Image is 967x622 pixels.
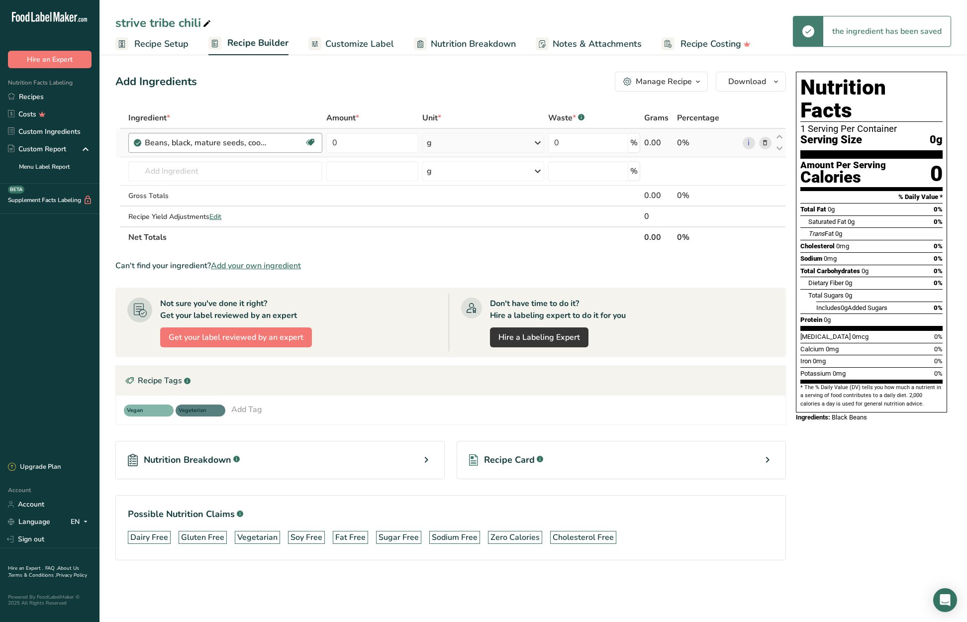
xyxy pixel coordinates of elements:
span: Iron [800,357,811,365]
div: Powered By FoodLabelMaker © 2025 All Rights Reserved [8,594,92,606]
div: 0 [644,210,674,222]
span: 0mcg [852,333,869,340]
span: [MEDICAL_DATA] [800,333,851,340]
th: 0.00 [642,226,676,247]
span: 0% [934,206,943,213]
span: Calcium [800,345,824,353]
div: Zero Calories [490,531,540,543]
button: Get your label reviewed by an expert [160,327,312,347]
span: Total Carbohydrates [800,267,860,275]
a: Language [8,513,50,530]
a: Customize Label [308,33,394,55]
span: 0g [845,279,852,287]
th: Net Totals [126,226,642,247]
div: Can't find your ingredient? [115,260,786,272]
button: Download [716,72,786,92]
span: Includes Added Sugars [816,304,887,311]
section: % Daily Value * [800,191,943,203]
div: Add Ingredients [115,74,197,90]
div: 0 [930,161,943,187]
span: Fat [808,230,834,237]
div: strive tribe chili [115,14,213,32]
span: Grams [644,112,669,124]
span: Vegan [127,407,162,415]
span: 0% [934,267,943,275]
span: 0% [934,304,943,311]
div: EN [71,516,92,528]
span: Recipe Builder [227,36,289,50]
a: About Us . [8,565,79,579]
span: 0g [828,206,835,213]
span: 0% [934,218,943,225]
div: Dairy Free [130,531,168,543]
span: Dietary Fiber [808,279,844,287]
span: Sodium [800,255,822,262]
span: Black Beans [832,414,867,421]
span: 0g [862,267,869,275]
span: Amount [326,112,359,124]
div: Upgrade Plan [8,462,61,472]
a: Privacy Policy [56,572,87,579]
div: Add Tag [231,404,262,415]
span: Protein [800,316,822,323]
button: Hire an Expert [8,51,92,68]
span: 0% [934,255,943,262]
div: Waste [548,112,584,124]
span: Percentage [677,112,719,124]
div: Open Intercom Messenger [933,588,957,612]
span: Recipe Card [484,453,535,467]
span: 0g [824,316,831,323]
span: Get your label reviewed by an expert [169,331,303,343]
span: Recipe Setup [134,37,189,51]
div: Calories [800,170,886,185]
a: Recipe Costing [662,33,751,55]
div: Amount Per Serving [800,161,886,170]
a: Recipe Setup [115,33,189,55]
span: 0mg [824,255,837,262]
div: Sodium Free [432,531,478,543]
span: Total Sugars [808,292,844,299]
div: 0.00 [644,137,674,149]
span: Total Fat [800,206,826,213]
span: Serving Size [800,134,862,146]
div: g [427,137,432,149]
div: Sugar Free [379,531,419,543]
span: 0mg [836,242,849,250]
span: 0% [934,370,943,377]
span: Ingredients: [796,414,830,421]
a: Nutrition Breakdown [414,33,516,55]
span: 0% [934,333,943,340]
div: 1 Serving Per Container [800,124,943,134]
a: Hire an Expert . [8,565,43,572]
span: 0g [841,304,848,311]
div: Manage Recipe [636,76,692,88]
span: Unit [422,112,441,124]
div: g [427,165,432,177]
div: 0% [677,137,739,149]
span: Nutrition Breakdown [144,453,231,467]
a: Notes & Attachments [536,33,642,55]
span: 0% [934,242,943,250]
span: 0mg [813,357,826,365]
div: Fat Free [335,531,366,543]
div: Gluten Free [181,531,224,543]
span: 0g [930,134,943,146]
span: Recipe Costing [680,37,741,51]
div: 0% [677,190,739,202]
a: i [743,137,755,149]
div: BETA [8,186,24,194]
input: Add Ingredient [128,161,322,181]
button: Manage Recipe [615,72,708,92]
span: Nutrition Breakdown [431,37,516,51]
div: 0.00 [644,190,674,202]
span: Edit [209,212,221,221]
span: 0mg [826,345,839,353]
span: Notes & Attachments [553,37,642,51]
span: Customize Label [325,37,394,51]
span: Vegeterian [179,407,213,415]
span: 0g [845,292,852,299]
span: 0% [934,345,943,353]
span: Cholesterol [800,242,835,250]
span: Add your own ingredient [211,260,301,272]
th: 0% [675,226,741,247]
